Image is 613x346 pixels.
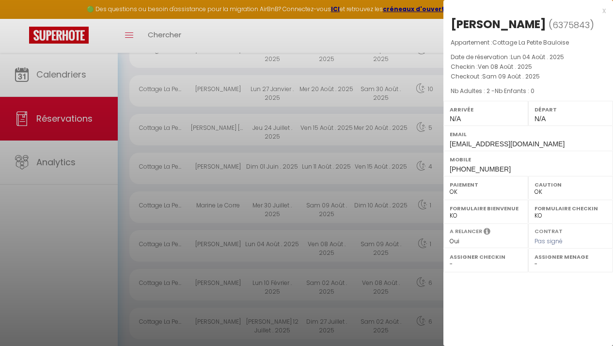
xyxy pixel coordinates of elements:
p: Checkout : [451,72,606,81]
label: Formulaire Bienvenue [450,204,522,213]
label: Arrivée [450,105,522,114]
span: Ven 08 Août . 2025 [478,63,532,71]
label: Paiement [450,180,522,189]
label: Mobile [450,155,607,164]
label: A relancer [450,227,482,236]
span: Nb Adultes : 2 - [451,87,534,95]
span: Sam 09 Août . 2025 [482,72,540,80]
span: Cottage La Petite Bauloise [492,38,569,47]
label: Formulaire Checkin [534,204,607,213]
p: Date de réservation : [451,52,606,62]
span: N/A [450,115,461,123]
span: Nb Enfants : 0 [495,87,534,95]
span: N/A [534,115,546,123]
span: [EMAIL_ADDRESS][DOMAIN_NAME] [450,140,565,148]
p: Appartement : [451,38,606,47]
label: Départ [534,105,607,114]
div: [PERSON_NAME] [451,16,546,32]
span: 6375843 [552,19,590,31]
span: [PHONE_NUMBER] [450,165,511,173]
div: x [443,5,606,16]
label: Email [450,129,607,139]
span: ( ) [549,18,594,31]
button: Ouvrir le widget de chat LiveChat [8,4,37,33]
p: Checkin : [451,62,606,72]
i: Sélectionner OUI si vous souhaiter envoyer les séquences de messages post-checkout [484,227,490,238]
span: Lun 04 Août . 2025 [511,53,564,61]
label: Assigner Menage [534,252,607,262]
span: Pas signé [534,237,563,245]
label: Caution [534,180,607,189]
label: Assigner Checkin [450,252,522,262]
label: Contrat [534,227,563,234]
